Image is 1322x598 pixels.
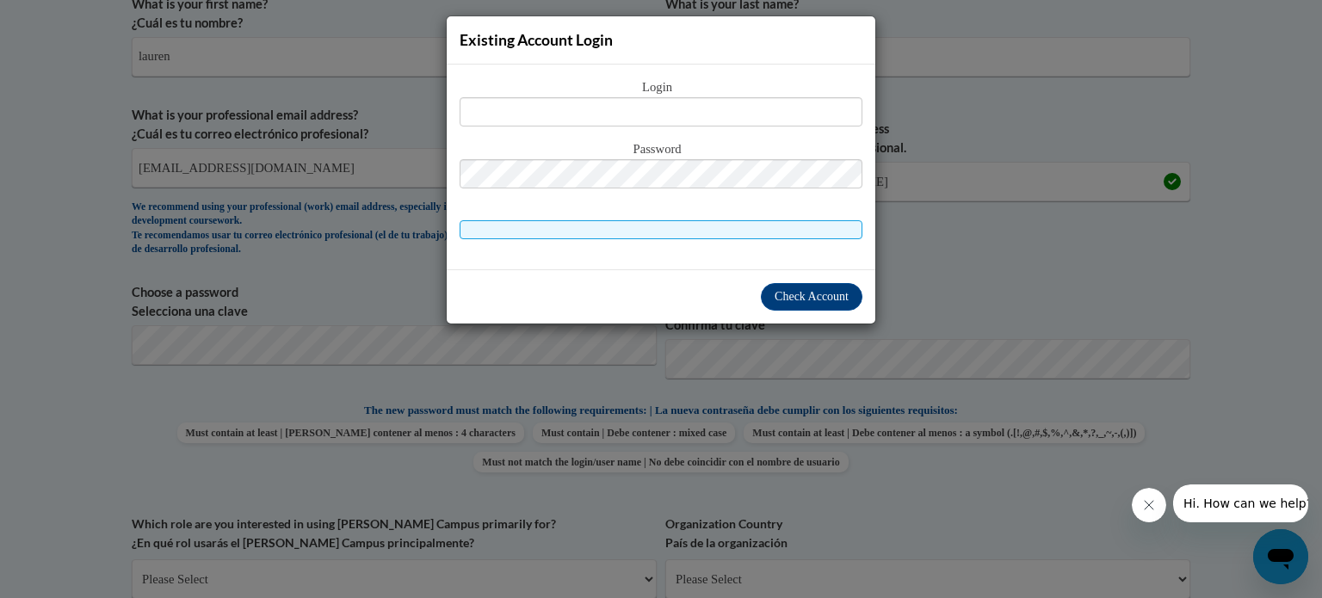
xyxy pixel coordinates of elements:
[1132,488,1166,522] iframe: Close message
[1173,484,1308,522] iframe: Message from company
[460,31,613,49] span: Existing Account Login
[761,283,862,311] button: Check Account
[460,140,862,159] span: Password
[775,290,849,303] span: Check Account
[460,78,862,97] span: Login
[10,12,139,26] span: Hi. How can we help?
